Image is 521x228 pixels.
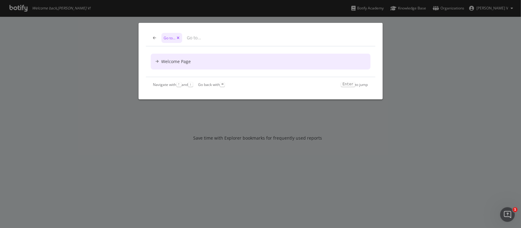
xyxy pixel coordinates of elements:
div: Welcome Page [161,59,191,65]
iframe: Intercom live chat [500,207,515,222]
div: modal [139,23,383,99]
kbd: ↓ [188,82,193,87]
kbd: ⌫ [220,82,225,87]
div: Go back with [198,82,225,87]
span: 1 [513,207,518,212]
div: Navigate with and [153,82,193,87]
kbd: Enter [341,82,355,87]
div: to jump [341,82,368,87]
input: Go to... [187,35,368,41]
div: Go to... [161,33,182,43]
kbd: ↑ [176,82,182,87]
